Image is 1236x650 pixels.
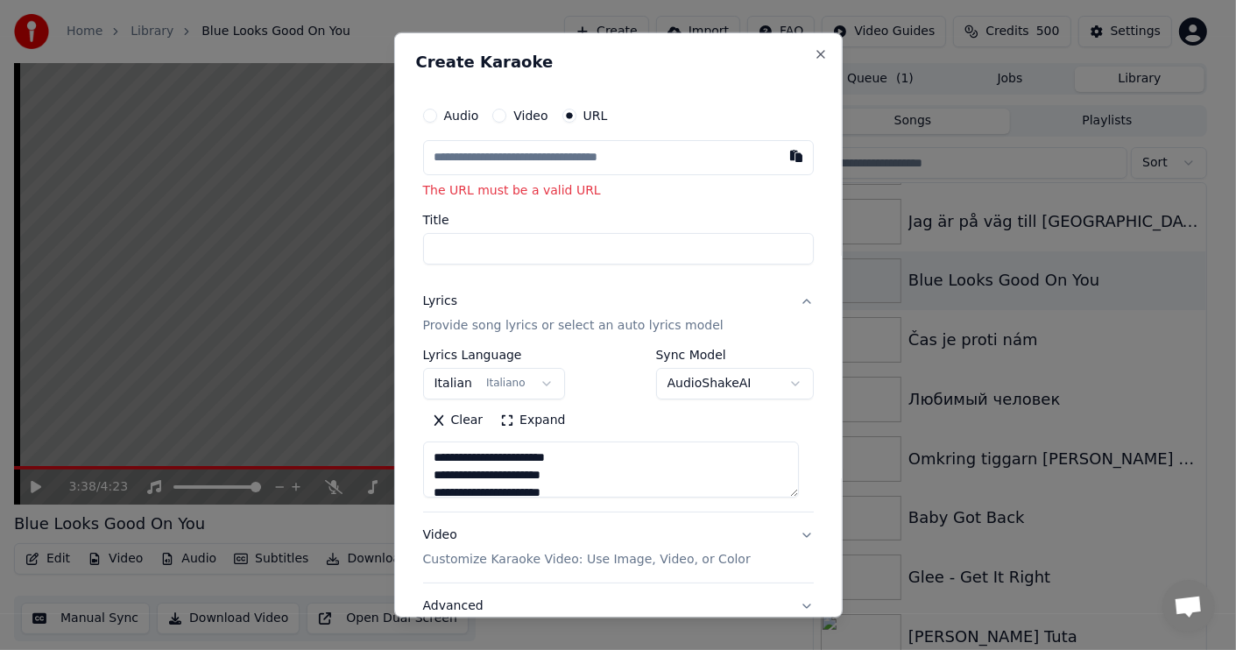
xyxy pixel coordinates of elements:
[423,406,492,435] button: Clear
[444,110,479,122] label: Audio
[423,317,724,335] p: Provide song lyrics or select an auto lyrics model
[423,349,565,361] label: Lyrics Language
[423,512,814,583] button: VideoCustomize Karaoke Video: Use Image, Video, or Color
[423,182,814,200] p: The URL must be a valid URL
[583,110,608,122] label: URL
[423,293,457,310] div: Lyrics
[423,214,814,226] label: Title
[423,551,751,569] p: Customize Karaoke Video: Use Image, Video, or Color
[423,279,814,349] button: LyricsProvide song lyrics or select an auto lyrics model
[513,110,547,122] label: Video
[423,349,814,512] div: LyricsProvide song lyrics or select an auto lyrics model
[416,54,821,70] h2: Create Karaoke
[423,583,814,629] button: Advanced
[656,349,814,361] label: Sync Model
[423,526,751,569] div: Video
[491,406,574,435] button: Expand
